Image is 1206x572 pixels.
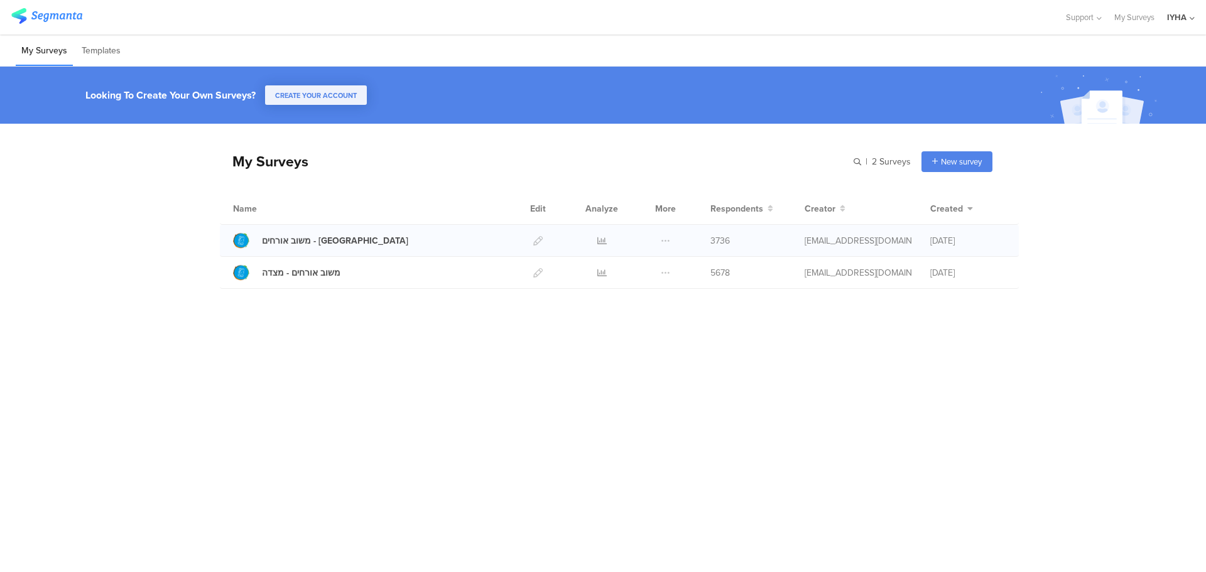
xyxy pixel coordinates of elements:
[872,155,911,168] span: 2 Surveys
[220,151,308,172] div: My Surveys
[76,36,126,66] li: Templates
[16,36,73,66] li: My Surveys
[275,90,357,100] span: CREATE YOUR ACCOUNT
[930,266,1006,279] div: [DATE]
[233,232,408,249] a: משוב אורחים - [GEOGRAPHIC_DATA]
[710,234,730,247] span: 3736
[85,88,256,102] div: Looking To Create Your Own Surveys?
[930,202,963,215] span: Created
[1167,11,1187,23] div: IYHA
[710,266,730,279] span: 5678
[262,234,408,247] div: משוב אורחים - עין גדי
[265,85,367,105] button: CREATE YOUR ACCOUNT
[262,266,340,279] div: משוב אורחים - מצדה
[710,202,773,215] button: Respondents
[524,193,551,224] div: Edit
[1066,11,1094,23] span: Support
[11,8,82,24] img: segmanta logo
[930,202,973,215] button: Created
[805,202,835,215] span: Creator
[805,202,845,215] button: Creator
[805,234,911,247] div: ofir@iyha.org.il
[805,266,911,279] div: ofir@iyha.org.il
[583,193,621,224] div: Analyze
[652,193,679,224] div: More
[233,264,340,281] a: משוב אורחים - מצדה
[930,234,1006,247] div: [DATE]
[233,202,308,215] div: Name
[864,155,869,168] span: |
[1036,70,1165,127] img: create_account_image.svg
[941,156,982,168] span: New survey
[710,202,763,215] span: Respondents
